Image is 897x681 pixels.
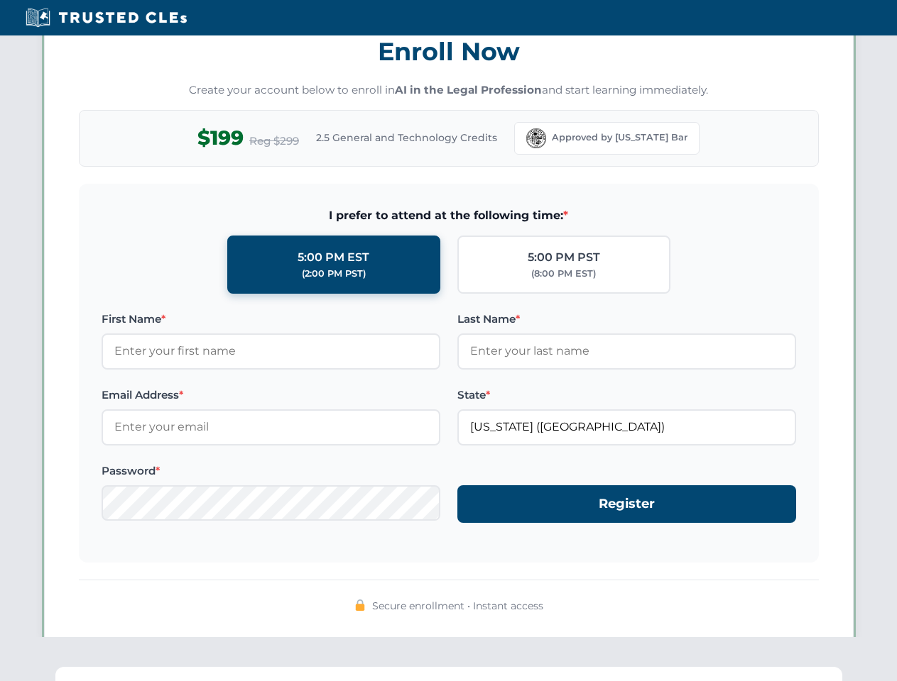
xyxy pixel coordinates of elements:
[457,311,796,328] label: Last Name
[457,485,796,523] button: Register
[102,463,440,480] label: Password
[197,122,244,154] span: $199
[316,130,497,145] span: 2.5 General and Technology Credits
[298,248,369,267] div: 5:00 PM EST
[102,409,440,445] input: Enter your email
[102,333,440,369] input: Enter your first name
[531,267,596,281] div: (8:00 PM EST)
[102,206,796,225] span: I prefer to attend at the following time:
[528,248,600,267] div: 5:00 PM PST
[395,83,542,96] strong: AI in the Legal Profession
[102,311,440,328] label: First Name
[457,333,796,369] input: Enter your last name
[457,409,796,445] input: Florida (FL)
[354,599,366,611] img: 🔒
[526,128,546,148] img: Florida Bar
[21,7,191,28] img: Trusted CLEs
[302,267,366,281] div: (2:00 PM PST)
[552,131,687,145] span: Approved by [US_STATE] Bar
[79,29,819,74] h3: Enroll Now
[249,133,299,150] span: Reg $299
[372,598,543,614] span: Secure enrollment • Instant access
[457,387,796,404] label: State
[102,387,440,404] label: Email Address
[79,82,819,99] p: Create your account below to enroll in and start learning immediately.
